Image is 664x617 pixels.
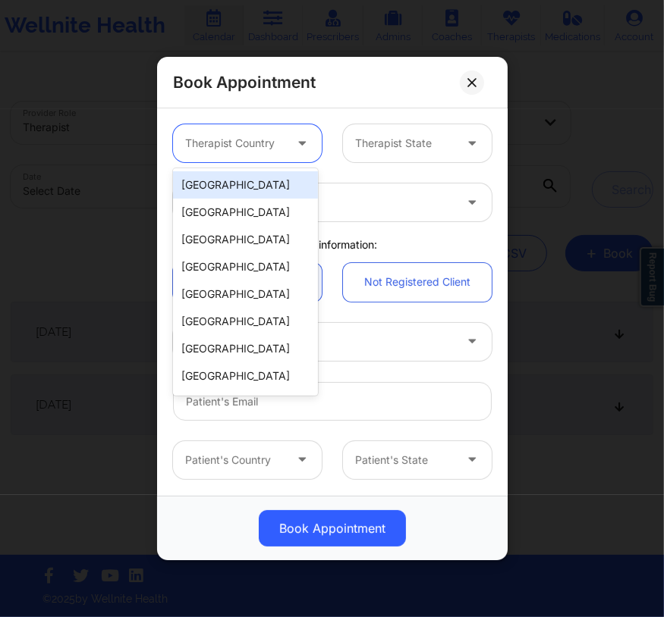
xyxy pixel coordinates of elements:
[259,510,406,547] button: Book Appointment
[173,335,319,362] div: [GEOGRAPHIC_DATA]
[162,237,502,252] div: Client information:
[173,280,319,308] div: [GEOGRAPHIC_DATA]
[173,171,319,199] div: [GEOGRAPHIC_DATA]
[173,263,322,302] a: Registered Member
[173,390,319,417] div: [GEOGRAPHIC_DATA]
[343,263,492,302] a: Not Registered Client
[173,382,492,421] input: Patient's Email
[173,226,319,253] div: [GEOGRAPHIC_DATA]
[173,253,319,280] div: [GEOGRAPHIC_DATA]
[173,362,319,390] div: [GEOGRAPHIC_DATA]
[173,72,316,92] h2: Book Appointment
[173,199,319,226] div: [GEOGRAPHIC_DATA]
[173,308,319,335] div: [GEOGRAPHIC_DATA]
